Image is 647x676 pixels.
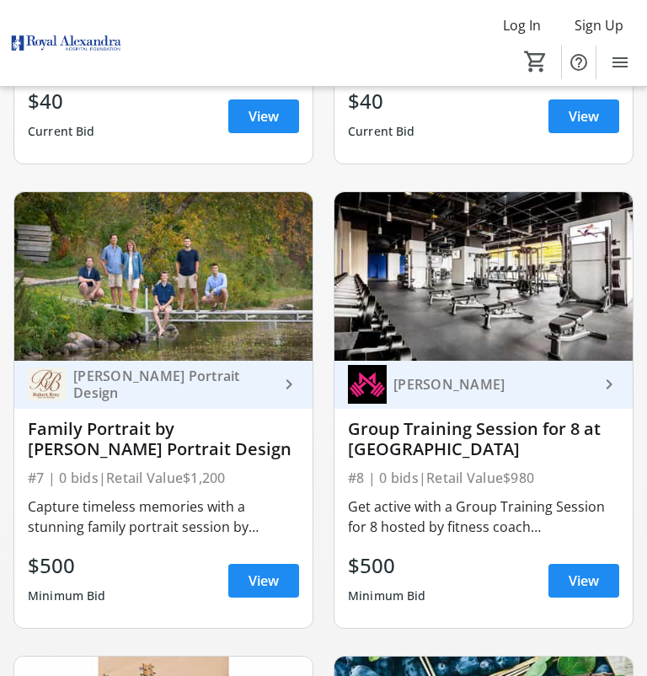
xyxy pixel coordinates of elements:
img: Mukai Maromo [348,365,387,404]
div: Group Training Session for 8 at [GEOGRAPHIC_DATA] [348,419,619,459]
div: Capture timeless memories with a stunning family portrait session by renowned [DEMOGRAPHIC_DATA] ... [28,496,299,537]
a: View [228,564,299,598]
img: Robert Bray Portrait Design [28,365,67,404]
img: Royal Alexandra Hospital Foundation's Logo [10,12,122,75]
a: Robert Bray Portrait Design[PERSON_NAME] Portrait Design [14,361,313,409]
span: View [249,106,279,126]
div: Minimum Bid [348,581,426,611]
span: View [569,571,599,591]
div: $500 [348,550,426,581]
div: $500 [28,550,106,581]
a: View [228,99,299,133]
span: Sign Up [575,15,623,35]
a: Mukai Maromo[PERSON_NAME] [334,361,633,409]
button: Cart [521,46,551,77]
mat-icon: keyboard_arrow_right [279,374,299,394]
a: View [548,564,619,598]
div: [PERSON_NAME] Portrait Design [67,368,279,401]
button: Sign Up [561,12,637,39]
div: $40 [28,86,95,116]
div: #8 | 0 bids | Retail Value $980 [348,466,619,490]
span: View [249,571,279,591]
span: Log In [503,15,541,35]
mat-icon: keyboard_arrow_right [599,374,619,394]
img: Family Portrait by Robert Bray Portrait Design [14,192,313,360]
button: Help [562,46,596,79]
button: Menu [603,46,637,79]
div: #7 | 0 bids | Retail Value $1,200 [28,466,299,490]
div: Current Bid [348,116,415,147]
button: Log In [489,12,554,39]
div: [PERSON_NAME] [387,376,599,393]
div: Family Portrait by [PERSON_NAME] Portrait Design [28,419,299,459]
div: Get active with a Group Training Session for 8 hosted by fitness coach [PERSON_NAME]. This sessio... [348,496,619,537]
div: Current Bid [28,116,95,147]
div: Minimum Bid [28,581,106,611]
img: Group Training Session for 8 at Archetype [334,192,633,360]
div: $40 [348,86,415,116]
a: View [548,99,619,133]
span: View [569,106,599,126]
